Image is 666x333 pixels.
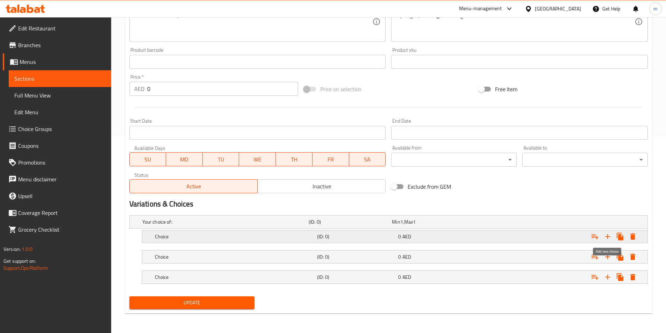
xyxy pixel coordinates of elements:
[495,85,517,93] span: Free item
[396,5,635,38] textarea: عجينة طرية تُخبز مع صوص [PERSON_NAME]، يعلوها دجاج مشوي طري، وجبنة موزاريلا ذائبة، تنتهي مع لمسة ...
[3,245,21,254] span: Version:
[18,125,106,133] span: Choice Groups
[142,271,647,283] div: Expand
[9,87,111,104] a: Full Menu View
[589,251,601,263] button: Add choice group
[614,251,626,263] button: Clone new choice
[589,230,601,243] button: Add choice group
[349,152,386,166] button: SA
[402,273,411,282] span: AED
[260,181,383,191] span: Inactive
[398,252,401,261] span: 0
[653,5,658,13] span: m
[14,74,106,83] span: Sections
[129,152,166,166] button: SU
[279,154,310,165] span: TH
[3,204,111,221] a: Coverage Report
[18,192,106,200] span: Upsell
[134,5,373,38] textarea: Soft dough baked with a rich Alfredo cream sauce, topped with tender grilled chicken, melted mozz...
[317,253,395,260] h5: (ID: 0)
[129,179,258,193] button: Active
[3,137,111,154] a: Coupons
[522,153,648,167] div: ​
[3,188,111,204] a: Upsell
[18,209,106,217] span: Coverage Report
[155,233,314,240] h5: Choice
[601,271,614,283] button: Add new choice
[14,91,106,100] span: Full Menu View
[155,274,314,281] h5: Choice
[408,182,451,191] span: Exclude from GEM
[22,245,33,254] span: 1.0.0
[313,152,349,166] button: FR
[18,41,106,49] span: Branches
[147,82,299,96] input: Please enter price
[18,175,106,183] span: Menu disclaimer
[129,296,255,309] button: Update
[626,271,639,283] button: Delete Choice
[135,298,249,307] span: Update
[626,230,639,243] button: Delete Choice
[626,251,639,263] button: Delete Choice
[142,230,647,243] div: Expand
[129,199,648,209] h2: Variations & Choices
[3,171,111,188] a: Menu disclaimer
[134,85,144,93] p: AED
[402,252,411,261] span: AED
[18,225,106,234] span: Grocery Checklist
[129,55,386,69] input: Please enter product barcode
[398,232,401,241] span: 0
[18,142,106,150] span: Coupons
[142,251,647,263] div: Expand
[3,121,111,137] a: Choice Groups
[3,256,36,266] span: Get support on:
[398,273,401,282] span: 0
[3,263,48,273] a: Support.OpsPlatform
[3,154,111,171] a: Promotions
[239,152,276,166] button: WE
[317,233,395,240] h5: (ID: 0)
[535,5,581,13] div: [GEOGRAPHIC_DATA]
[3,221,111,238] a: Grocery Checklist
[601,251,614,263] button: Add new choice
[3,53,111,70] a: Menus
[206,154,237,165] span: TU
[315,154,346,165] span: FR
[614,230,626,243] button: Clone new choice
[155,253,314,260] h5: Choice
[392,217,400,226] span: Min
[166,152,203,166] button: MO
[133,154,164,165] span: SU
[3,37,111,53] a: Branches
[614,271,626,283] button: Clone new choice
[257,179,386,193] button: Inactive
[20,58,106,66] span: Menus
[309,218,389,225] h5: (ID: 0)
[18,158,106,167] span: Promotions
[352,154,383,165] span: SA
[9,70,111,87] a: Sections
[459,5,502,13] div: Menu-management
[14,108,106,116] span: Edit Menu
[391,55,648,69] input: Please enter product sku
[9,104,111,121] a: Edit Menu
[18,24,106,32] span: Edit Restaurant
[402,232,411,241] span: AED
[133,181,255,191] span: Active
[203,152,239,166] button: TU
[169,154,200,165] span: MO
[400,217,403,226] span: 1
[404,217,413,226] span: Max
[320,85,361,93] span: Price on selection
[3,20,111,37] a: Edit Restaurant
[317,274,395,281] h5: (ID: 0)
[130,216,647,228] div: Expand
[276,152,313,166] button: TH
[391,153,517,167] div: ​
[589,271,601,283] button: Add choice group
[413,217,416,226] span: 1
[392,218,472,225] div: ,
[142,218,306,225] h5: Your choice of:
[242,154,273,165] span: WE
